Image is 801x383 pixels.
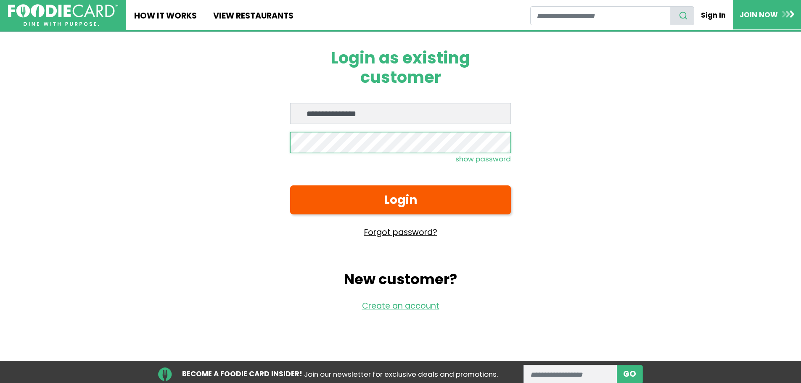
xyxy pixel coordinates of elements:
span: Join our newsletter for exclusive deals and promotions. [304,369,498,379]
a: Create an account [362,300,439,312]
a: Sign In [694,6,733,24]
button: search [670,6,694,25]
input: restaurant search [530,6,670,25]
h1: Login as existing customer [290,48,511,87]
small: show password [455,154,511,164]
strong: BECOME A FOODIE CARD INSIDER! [182,369,302,379]
button: Login [290,185,511,214]
a: Forgot password? [290,227,511,239]
h2: New customer? [290,271,511,288]
img: FoodieCard; Eat, Drink, Save, Donate [8,4,118,26]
